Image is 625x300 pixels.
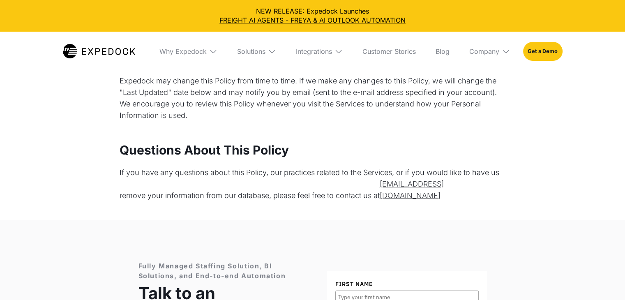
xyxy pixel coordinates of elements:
[231,32,283,71] div: Solutions
[584,261,625,300] iframe: Chat Widget
[153,32,224,71] div: Why Expedock
[237,47,265,55] div: Solutions
[138,261,311,281] div: Fully Managed Staffing Solution, BI Solutions, and End-to-end Automation
[7,7,618,25] div: NEW RELEASE: Expedock Launches
[469,47,499,55] div: Company
[523,42,562,61] a: Get a Demo
[429,32,456,71] a: Blog
[159,47,207,55] div: Why Expedock
[120,167,506,201] div: If you have any questions about this Policy, our practices related to the Services, or if you wou...
[584,261,625,300] div: Widget de chat
[120,75,506,121] div: Expedock may change this Policy from time to time. If we make any changes to this Policy, we will...
[296,47,332,55] div: Integrations
[120,143,289,157] strong: Questions About This Policy
[335,279,479,288] label: First Name
[463,32,517,71] div: Company
[356,32,422,71] a: Customer Stories
[289,32,349,71] div: Integrations
[380,178,465,201] a: [EMAIL_ADDRESS][DOMAIN_NAME]
[7,16,618,25] a: FREIGHT AI AGENTS - FREYA & AI OUTLOOK AUTOMATION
